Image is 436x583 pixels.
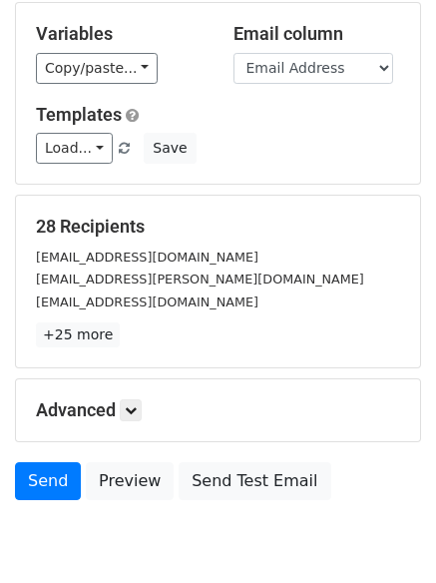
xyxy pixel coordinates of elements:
a: Preview [86,462,174,500]
button: Save [144,133,196,164]
a: +25 more [36,322,120,347]
a: Copy/paste... [36,53,158,84]
a: Send Test Email [179,462,330,500]
a: Send [15,462,81,500]
h5: 28 Recipients [36,216,400,238]
h5: Variables [36,23,204,45]
small: [EMAIL_ADDRESS][PERSON_NAME][DOMAIN_NAME] [36,272,364,287]
h5: Email column [233,23,401,45]
a: Load... [36,133,113,164]
small: [EMAIL_ADDRESS][DOMAIN_NAME] [36,250,258,265]
small: [EMAIL_ADDRESS][DOMAIN_NAME] [36,294,258,309]
a: Templates [36,104,122,125]
iframe: Chat Widget [336,487,436,583]
h5: Advanced [36,399,400,421]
